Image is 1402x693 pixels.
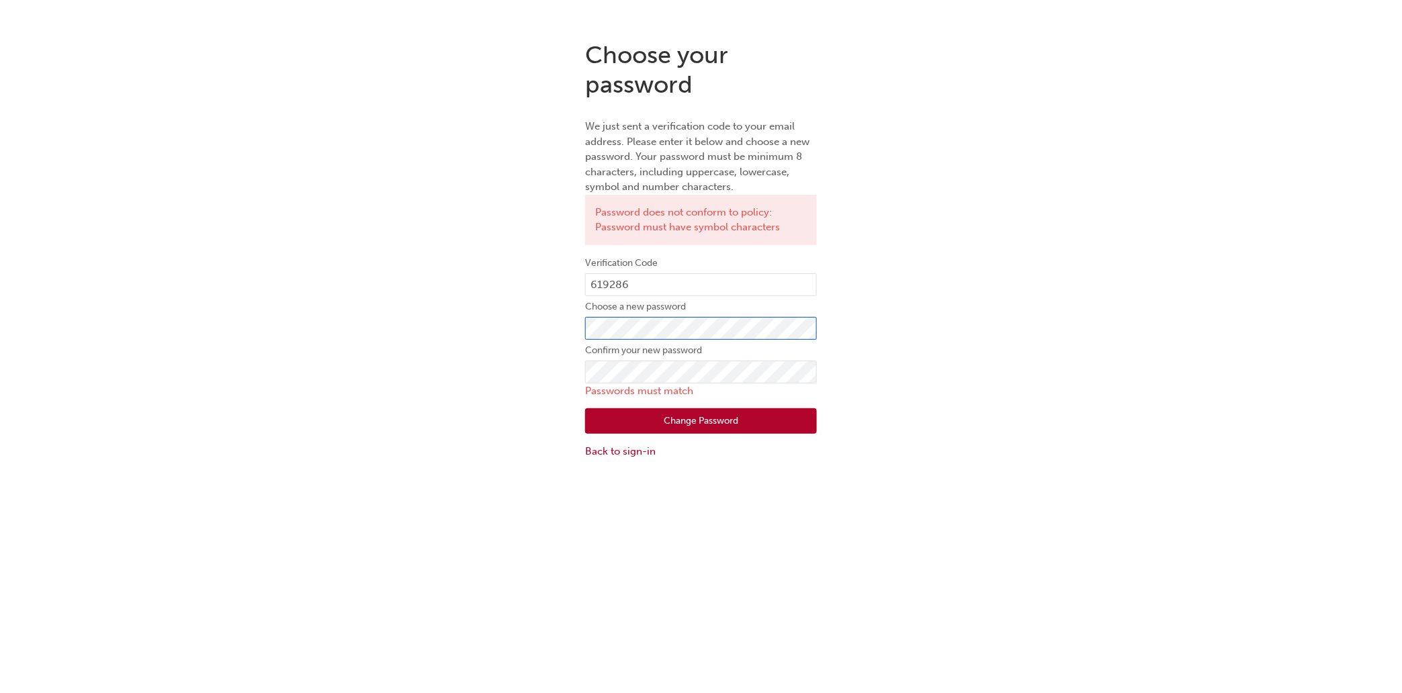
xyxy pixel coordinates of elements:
[585,40,817,99] h1: Choose your password
[585,342,817,359] label: Confirm your new password
[585,255,817,271] label: Verification Code
[585,383,817,399] p: Passwords must match
[585,119,817,195] p: We just sent a verification code to your email address. Please enter it below and choose a new pa...
[585,408,817,434] button: Change Password
[585,195,817,245] div: Password does not conform to policy: Password must have symbol characters
[585,444,817,459] a: Back to sign-in
[585,299,817,315] label: Choose a new password
[585,273,817,296] input: e.g. 123456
